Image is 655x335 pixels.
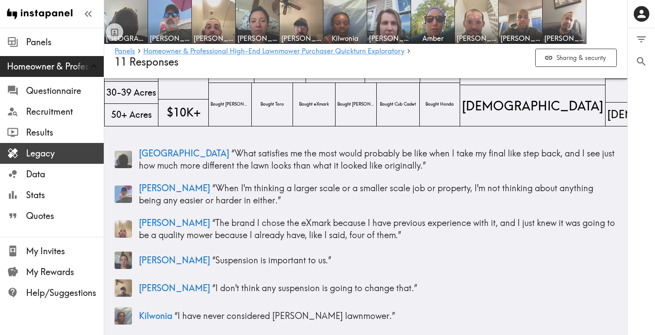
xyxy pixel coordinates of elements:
[115,276,617,300] a: Panelist thumbnail[PERSON_NAME] “I don't think any suspension is going to change that.”
[297,100,331,109] span: Bought eXmark
[115,47,135,56] a: Panels
[7,60,104,73] span: Homeowner & Professional High-End Lawnmower Purchaser Quickturn Exploratory
[139,148,229,159] span: [GEOGRAPHIC_DATA]
[115,307,132,325] img: Panelist thumbnail
[139,310,172,321] span: Kilwonia
[413,33,453,43] span: Amber
[26,85,104,97] span: Questionnaire
[115,220,132,238] img: Panelist thumbnail
[106,23,123,41] button: Toggle between responses and questions
[460,95,605,116] span: [DEMOGRAPHIC_DATA]
[139,310,617,322] p: “ I have never considered [PERSON_NAME] lawnmower. ”
[139,182,617,206] p: “ When I'm thinking a larger scale or a smaller scale job or property, I'm not thinking about any...
[115,248,617,272] a: Panelist thumbnail[PERSON_NAME] “Suspension is important to us.”
[635,56,647,67] span: Search
[139,147,617,172] p: “ What satisfies me the most would probably be like when I take my final like step back, and I se...
[378,100,418,109] span: Bought Cub Cadet
[105,85,158,100] span: 30-39 Acres
[139,255,210,265] span: [PERSON_NAME]
[209,100,251,109] span: Bought [PERSON_NAME]
[194,33,234,43] span: [PERSON_NAME]
[26,106,104,118] span: Recruitment
[165,103,202,123] span: $10K+
[115,144,617,175] a: Panelist thumbnail[GEOGRAPHIC_DATA] “What satisfies me the most would probably be like when I tak...
[325,33,365,43] span: Kilwonia
[336,100,376,109] span: Bought [PERSON_NAME]-Bilt
[115,56,178,68] span: 11 Responses
[26,245,104,257] span: My Invites
[115,179,617,210] a: Panelist thumbnail[PERSON_NAME] “When I'm thinking a larger scale or a smaller scale job or prope...
[139,254,617,266] p: “ Suspension is important to us. ”
[109,107,154,123] span: 50+ Acres
[237,33,277,43] span: [PERSON_NAME]
[281,33,321,43] span: [PERSON_NAME]
[424,100,455,109] span: Bought Honda
[26,126,104,139] span: Results
[26,36,104,48] span: Panels
[115,213,617,245] a: Panelist thumbnail[PERSON_NAME] “The brand I chose the eXmark because I have previous experience ...
[635,33,647,45] span: Filter Responses
[26,168,104,180] span: Data
[143,47,405,56] a: Homeowner & Professional High-End Lawnmower Purchaser Quickturn Exploratory
[26,147,104,159] span: Legacy
[139,282,210,293] span: [PERSON_NAME]
[544,33,584,43] span: [PERSON_NAME]
[628,28,655,50] button: Filter Responses
[26,287,104,299] span: Help/Suggestions
[150,33,190,43] span: [PERSON_NAME]
[259,100,286,109] span: Bought Toro
[139,282,617,294] p: “ I don't think any suspension is going to change that. ”
[115,252,132,269] img: Panelist thumbnail
[26,189,104,201] span: Stats
[26,210,104,222] span: Quotes
[500,33,540,43] span: [PERSON_NAME]
[115,279,132,297] img: Panelist thumbnail
[115,304,617,328] a: Panelist thumbnailKilwonia “I have never considered [PERSON_NAME] lawnmower.”
[106,33,146,43] span: [GEOGRAPHIC_DATA]
[535,49,617,67] button: Sharing & security
[139,217,617,241] p: “ The brand I chose the eXmark because I have previous experience with it, and I just knew it was...
[139,182,210,193] span: [PERSON_NAME]
[628,50,655,73] button: Search
[457,33,497,43] span: [PERSON_NAME]
[115,151,132,168] img: Panelist thumbnail
[369,33,409,43] span: [PERSON_NAME]
[26,266,104,278] span: My Rewards
[115,186,132,203] img: Panelist thumbnail
[139,217,210,228] span: [PERSON_NAME]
